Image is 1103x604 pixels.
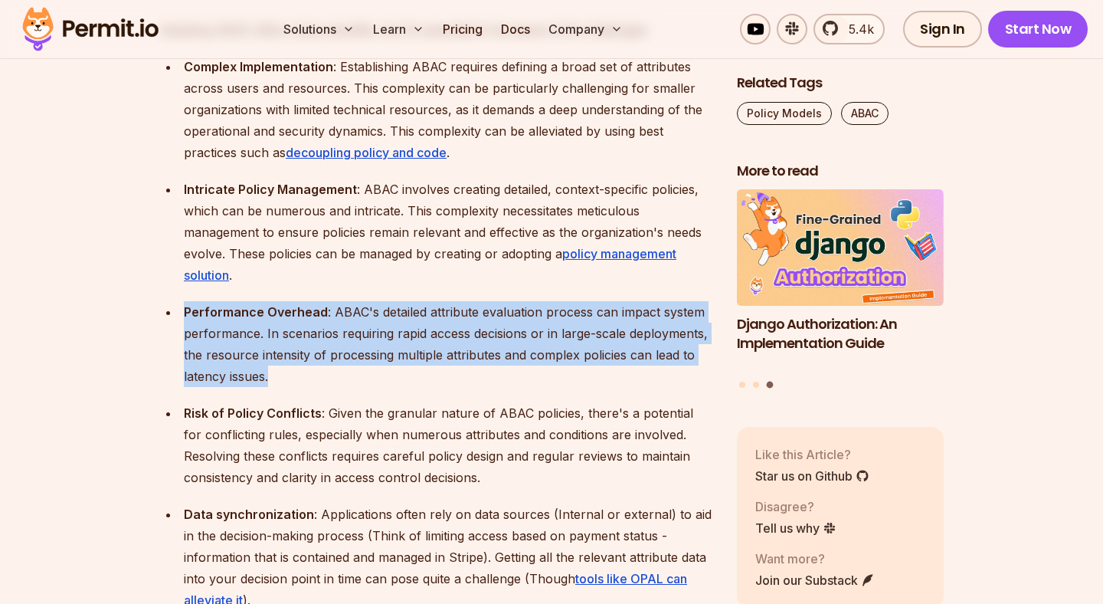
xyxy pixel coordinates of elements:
a: Docs [495,14,536,44]
img: Permit logo [15,3,165,55]
strong: Risk of Policy Conflicts [184,405,322,421]
a: Star us on Github [755,467,869,485]
a: Join our Substack [755,571,875,589]
a: 5.4k [813,14,885,44]
img: Django Authorization: An Implementation Guide [737,190,944,307]
p: Want more? [755,550,875,568]
a: Policy Models [737,102,832,125]
div: Posts [737,190,944,391]
li: 3 of 3 [737,190,944,373]
div: : Given the granular nature of ABAC policies, there's a potential for conflicting rules, especial... [184,402,712,488]
a: decoupling policy and code [286,145,447,160]
a: ABAC [841,102,889,125]
strong: Complex Implementation [184,59,333,74]
button: Go to slide 1 [739,382,745,388]
a: Tell us why [755,519,836,537]
a: policy management solution [184,246,676,283]
button: Company [542,14,629,44]
a: Pricing [437,14,489,44]
span: 5.4k [840,20,874,38]
h3: Django Authorization: An Implementation Guide [737,315,944,353]
button: Go to slide 3 [766,382,773,389]
h2: More to read [737,162,944,181]
h2: Related Tags [737,74,944,93]
button: Go to slide 2 [753,382,759,388]
div: : ABAC's detailed attribute evaluation process can impact system performance. In scenarios requir... [184,301,712,387]
strong: Performance Overhead [184,304,328,320]
button: Learn [367,14,430,44]
strong: Data synchronization [184,507,314,522]
button: Solutions [277,14,361,44]
p: Disagree? [755,497,836,516]
p: Like this Article? [755,445,869,464]
a: Sign In [903,11,982,48]
a: Start Now [988,11,1088,48]
div: : ABAC involves creating detailed, context-specific policies, which can be numerous and intricate... [184,179,712,286]
strong: Intricate Policy Management [184,182,357,197]
div: : Establishing ABAC requires defining a broad set of attributes across users and resources. This ... [184,56,712,163]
